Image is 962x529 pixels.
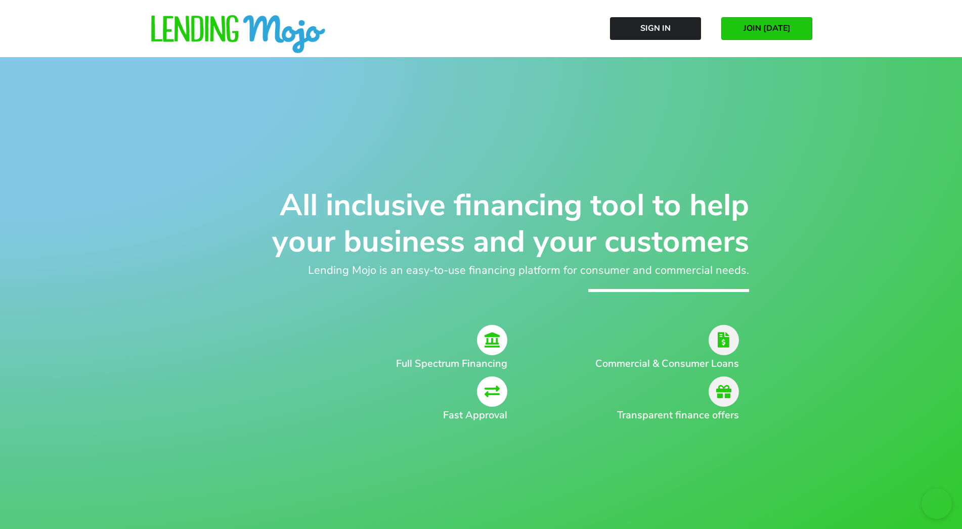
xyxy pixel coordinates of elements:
h2: Transparent finance offers [578,408,739,423]
iframe: chat widget [922,489,952,519]
h1: All inclusive financing tool to help your business and your customers [213,187,749,260]
h2: Commercial & Consumer Loans [578,356,739,371]
img: lm-horizontal-logo [150,15,327,55]
h2: Lending Mojo is an easy-to-use financing platform for consumer and commercial needs. [213,262,749,279]
h2: Full Spectrum Financing [258,356,507,371]
span: JOIN [DATE] [744,24,791,33]
span: Sign In [640,24,671,33]
h2: Fast Approval [258,408,507,423]
a: Sign In [610,17,701,40]
a: JOIN [DATE] [721,17,812,40]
